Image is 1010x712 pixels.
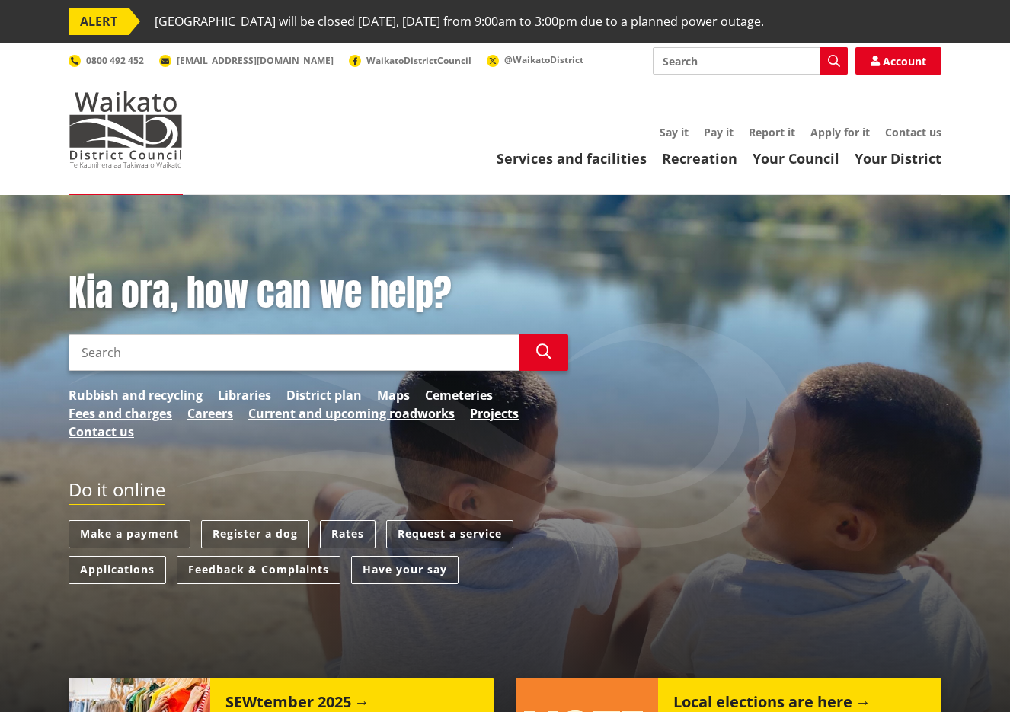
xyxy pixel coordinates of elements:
a: Feedback & Complaints [177,556,340,584]
a: Libraries [218,386,271,404]
a: Current and upcoming roadworks [248,404,455,423]
a: Rubbish and recycling [69,386,203,404]
input: Search input [653,47,848,75]
a: Account [855,47,941,75]
span: ALERT [69,8,129,35]
span: [EMAIL_ADDRESS][DOMAIN_NAME] [177,54,334,67]
img: Waikato District Council - Te Kaunihera aa Takiwaa o Waikato [69,91,183,168]
h2: Do it online [69,479,165,506]
a: Contact us [885,125,941,139]
a: @WaikatoDistrict [487,53,583,66]
h1: Kia ora, how can we help? [69,271,568,315]
a: Apply for it [810,125,870,139]
a: Recreation [662,149,737,168]
a: Pay it [704,125,734,139]
input: Search input [69,334,519,371]
a: Say it [660,125,689,139]
a: Applications [69,556,166,584]
a: District plan [286,386,362,404]
a: Register a dog [201,520,309,548]
a: [EMAIL_ADDRESS][DOMAIN_NAME] [159,54,334,67]
a: Rates [320,520,376,548]
span: 0800 492 452 [86,54,144,67]
a: Your District [855,149,941,168]
a: Services and facilities [497,149,647,168]
a: Request a service [386,520,513,548]
a: Report it [749,125,795,139]
a: WaikatoDistrictCouncil [349,54,471,67]
a: Careers [187,404,233,423]
a: 0800 492 452 [69,54,144,67]
a: Maps [377,386,410,404]
a: Cemeteries [425,386,493,404]
span: WaikatoDistrictCouncil [366,54,471,67]
a: Projects [470,404,519,423]
a: Your Council [753,149,839,168]
a: Contact us [69,423,134,441]
a: Fees and charges [69,404,172,423]
span: [GEOGRAPHIC_DATA] will be closed [DATE], [DATE] from 9:00am to 3:00pm due to a planned power outage. [155,8,764,35]
a: Have your say [351,556,459,584]
a: Make a payment [69,520,190,548]
span: @WaikatoDistrict [504,53,583,66]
